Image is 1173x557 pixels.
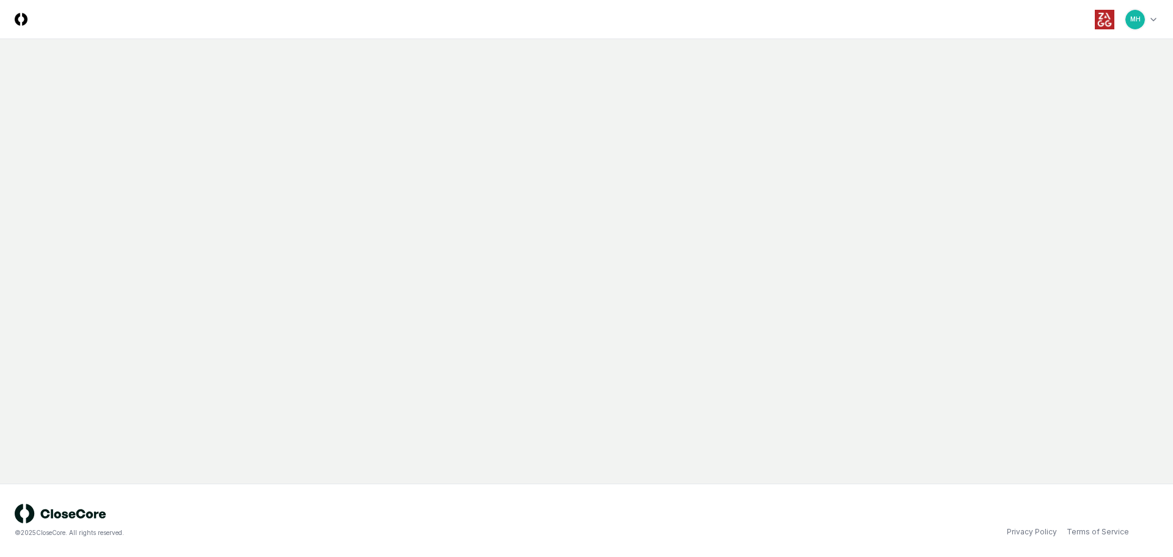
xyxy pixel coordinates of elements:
a: Terms of Service [1067,526,1129,537]
button: MH [1124,9,1146,31]
img: Logo [15,13,27,26]
img: ZAGG logo [1095,10,1114,29]
span: MH [1130,15,1141,24]
a: Privacy Policy [1007,526,1057,537]
img: logo [15,504,106,523]
div: © 2025 CloseCore. All rights reserved. [15,528,586,537]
